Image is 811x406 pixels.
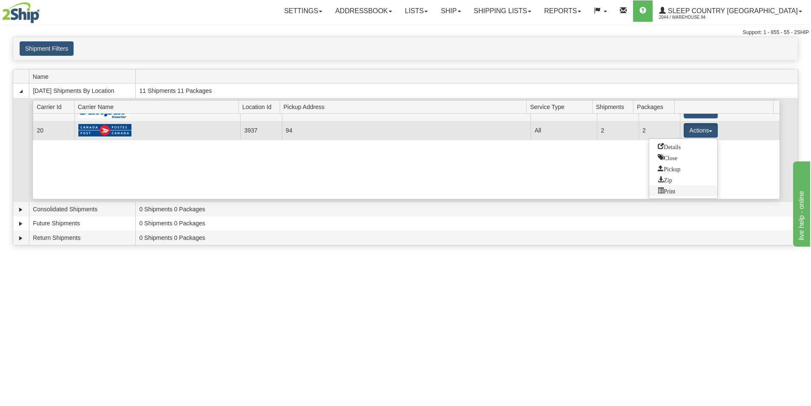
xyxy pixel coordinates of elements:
a: Sleep Country [GEOGRAPHIC_DATA] 2044 / Warehouse 94 [653,0,808,22]
td: Consolidated Shipments [29,202,135,216]
a: Expand [17,234,25,242]
button: Shipment Filters [20,41,74,56]
span: Carrier Id [37,100,74,113]
td: [DATE] Shipments By Location [29,84,135,98]
a: Lists [398,0,434,22]
a: Expand [17,205,25,214]
a: Close this group [649,152,717,163]
td: Return Shipments [29,230,135,245]
div: Support: 1 - 855 - 55 - 2SHIP [2,29,809,36]
a: Collapse [17,87,25,95]
span: Name [33,70,135,83]
a: Expand [17,219,25,228]
td: 3937 [240,121,281,140]
a: Zip and Download All Shipping Documents [649,174,717,185]
span: Print [658,187,675,193]
img: Canada Post [78,124,132,137]
td: 2 [597,121,638,140]
span: Pickup Address [284,100,527,113]
a: Ship [434,0,467,22]
button: Actions [684,123,718,138]
span: Close [658,154,677,160]
span: Details [658,143,681,149]
img: logo2044.jpg [2,2,40,23]
span: Sleep Country [GEOGRAPHIC_DATA] [666,7,798,14]
td: 2 [639,121,680,140]
a: Addressbook [329,0,398,22]
a: Shipping lists [467,0,538,22]
td: Future Shipments [29,216,135,231]
a: Print or Download All Shipping Documents in one file [649,185,717,196]
span: Shipments [596,100,633,113]
td: 20 [33,121,74,140]
span: Location Id [242,100,280,113]
td: 0 Shipments 0 Packages [135,216,798,231]
td: 94 [282,121,531,140]
div: live help - online [6,5,79,15]
a: Go to Details view [649,141,717,152]
span: Pickup [658,165,680,171]
td: 0 Shipments 0 Packages [135,230,798,245]
a: Settings [278,0,329,22]
span: Packages [637,100,674,113]
span: Zip [658,176,672,182]
td: 11 Shipments 11 Packages [135,84,798,98]
a: Request a carrier pickup [649,163,717,174]
td: All [530,121,597,140]
span: Carrier Name [78,100,239,113]
iframe: chat widget [791,159,810,246]
span: Service Type [530,100,592,113]
a: Reports [538,0,587,22]
td: 0 Shipments 0 Packages [135,202,798,216]
span: 2044 / Warehouse 94 [659,13,723,22]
